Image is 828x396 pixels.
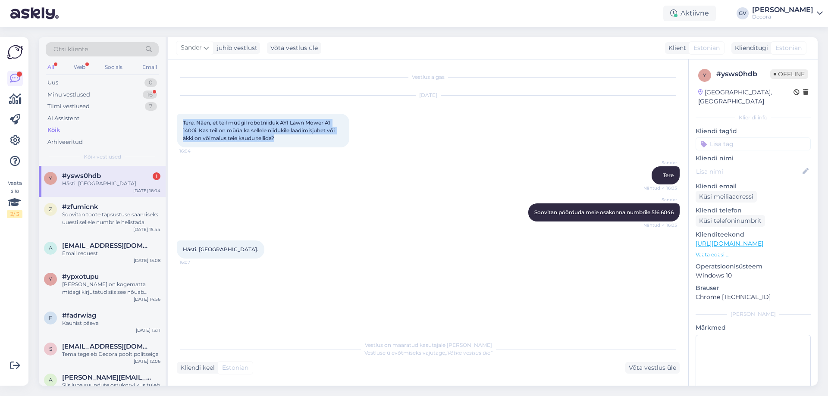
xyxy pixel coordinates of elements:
div: [DATE] 15:08 [134,257,160,264]
span: #zfumicnk [62,203,98,211]
span: Soovitan pöörduda meie osakonna numbrile 516 6046 [534,209,674,215]
p: Windows 10 [696,271,811,280]
div: Kaunist päeva [62,319,160,327]
p: Märkmed [696,323,811,332]
div: GV [737,7,749,19]
span: #fadrwiag [62,312,96,319]
div: Tema tegeleb Decora poolt politseiga [62,350,160,358]
div: Kõik [47,126,60,134]
div: 7 [145,102,157,111]
span: Vestluse ülevõtmiseks vajutage [364,349,492,356]
input: Lisa nimi [696,167,801,176]
div: 1 [153,172,160,180]
div: Kliendi info [696,114,811,122]
p: Operatsioonisüsteem [696,262,811,271]
div: 2 / 3 [7,210,22,218]
span: Nähtud ✓ 16:05 [643,222,677,228]
div: All [46,62,56,73]
span: s [49,346,52,352]
span: Otsi kliente [53,45,88,54]
p: Brauser [696,284,811,293]
a: [PERSON_NAME]Decora [752,6,823,20]
span: #ysws0hdb [62,172,101,180]
div: Klienditugi [731,44,768,53]
span: #ypxotupu [62,273,99,281]
div: [PERSON_NAME] [752,6,813,13]
p: Kliendi tag'id [696,127,811,136]
img: Askly Logo [7,44,23,60]
p: Kliendi telefon [696,206,811,215]
span: Estonian [693,44,720,53]
div: Vaata siia [7,179,22,218]
div: juhib vestlust [213,44,257,53]
div: [PERSON_NAME] [696,310,811,318]
div: 0 [144,78,157,87]
span: andres@lahe.biz [62,374,152,381]
div: [DATE] 12:06 [134,358,160,365]
span: Sander [645,159,677,166]
div: [DATE] [177,91,680,99]
span: 16:04 [179,148,212,154]
div: [DATE] 13:11 [136,327,160,334]
span: Tere. Näen, et teil müügil robotniiduk AYI Lawn Mower A1 1400i. Kas teil on müüa ka sellele niidu... [183,119,336,141]
span: sergo.kohal@tallinnlv.ee [62,343,152,350]
p: Klienditeekond [696,230,811,239]
span: y [49,276,52,282]
div: Tiimi vestlused [47,102,90,111]
div: [DATE] 14:56 [134,296,160,302]
div: Uus [47,78,58,87]
span: z [49,206,52,212]
input: Lisa tag [696,137,811,150]
span: a [49,377,53,383]
div: AI Assistent [47,114,79,123]
span: y [703,72,706,78]
div: Email [141,62,159,73]
div: [GEOGRAPHIC_DATA], [GEOGRAPHIC_DATA] [698,88,793,106]
p: Kliendi nimi [696,154,811,163]
span: aivar.soome@gmail.com [62,242,152,249]
span: Offline [770,69,808,79]
span: 16:07 [179,259,212,265]
span: Hästi. [GEOGRAPHIC_DATA]. [183,246,258,253]
div: # ysws0hdb [716,69,770,79]
i: „Võtke vestlus üle” [445,349,492,356]
div: Klient [665,44,686,53]
span: Estonian [222,363,248,372]
span: Tere [663,172,674,178]
div: [DATE] 16:04 [133,187,160,194]
div: Decora [752,13,813,20]
div: Võta vestlus üle [625,362,680,374]
span: Nähtud ✓ 16:05 [643,185,677,191]
p: Chrome [TECHNICAL_ID] [696,293,811,302]
a: [URL][DOMAIN_NAME] [696,240,763,247]
span: Kõik vestlused [84,153,121,161]
div: Küsi telefoninumbrit [696,215,765,227]
div: Kliendi keel [177,363,215,372]
div: 16 [143,90,157,99]
span: Sander [181,43,202,53]
div: [DATE] 15:44 [133,226,160,233]
span: Sander [645,196,677,203]
div: Küsi meiliaadressi [696,191,757,203]
span: a [49,245,53,251]
span: y [49,175,52,181]
div: Email request [62,249,160,257]
span: Vestlus on määratud kasutajale [PERSON_NAME] [365,342,492,348]
div: Soovitan toote täpsustuse saamiseks uuesti sellele numbrile helistada. [62,211,160,226]
div: [PERSON_NAME] on kogematta midagi kirjutatud siis see nõuab [PERSON_NAME] lahtri täitmist. [62,281,160,296]
div: Vestlus algas [177,73,680,81]
div: Aktiivne [663,6,716,21]
p: Vaata edasi ... [696,251,811,259]
div: Hästi. [GEOGRAPHIC_DATA]. [62,180,160,187]
div: Arhiveeritud [47,138,83,147]
span: Estonian [775,44,802,53]
div: Web [72,62,87,73]
span: f [49,315,52,321]
div: Võta vestlus üle [267,42,321,54]
p: Kliendi email [696,182,811,191]
div: Socials [103,62,124,73]
div: Minu vestlused [47,90,90,99]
